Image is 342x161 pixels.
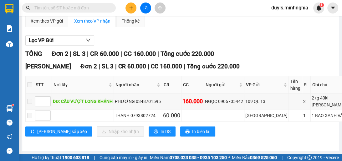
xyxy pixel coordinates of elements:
[246,81,282,88] span: VP Gửi
[34,4,108,11] input: Tìm tên, số ĐT hoặc mã đơn
[181,76,204,94] th: CC
[25,35,94,46] button: Lọc VP Gửi
[70,50,71,57] span: |
[102,63,114,70] span: SL 3
[192,128,210,135] span: In biên lai
[303,112,309,119] div: 1
[245,112,288,119] div: [GEOGRAPHIC_DATA]
[29,36,54,44] span: Lọc VP Gửi
[6,41,13,47] img: warehouse-icon
[100,154,148,161] span: Cung cấp máy in - giấy in:
[154,129,158,134] span: printer
[31,18,63,24] div: Xem theo VP gửi
[6,105,13,112] img: warehouse-icon
[266,4,313,12] span: duyls.minhnghia
[53,98,113,105] div: DĐ: CẦU VƯỢT LONG KHÁNH
[184,63,185,70] span: |
[99,63,100,70] span: |
[7,134,13,140] span: notification
[303,98,309,105] div: 2
[163,111,180,120] div: 60.000
[228,156,230,159] span: ⚪️
[115,112,161,119] div: THANH 0793802724
[160,50,214,57] span: Tổng cước 220.000
[37,128,87,135] span: [PERSON_NAME] sắp xếp
[180,126,215,137] button: printerIn biên lai
[140,3,151,13] button: file-add
[125,3,136,13] button: plus
[115,81,156,88] span: Người nhận
[7,120,13,126] span: question-circle
[149,126,176,137] button: printerIn DS
[185,129,190,134] span: printer
[115,63,117,70] span: |
[6,25,13,32] img: solution-icon
[7,148,13,154] span: message
[161,128,171,135] span: In DS
[143,6,148,10] span: file-add
[319,3,324,7] sup: 1
[52,50,68,57] span: Đơn 2
[232,154,277,161] span: Miền Bắc
[30,129,35,134] span: sort-ascending
[80,63,97,70] span: Đơn 2
[73,50,85,57] span: SL 3
[12,104,14,106] sup: 1
[25,63,71,70] span: [PERSON_NAME]
[115,98,161,105] div: PHƯƠNG 0348701595
[87,50,88,57] span: |
[289,76,302,94] th: Tên hàng
[245,98,288,105] div: 109 QL 13
[170,155,227,160] strong: 0708 023 035 - 0935 103 250
[123,50,156,57] span: CC 160.000
[157,50,159,57] span: |
[205,98,243,105] div: NGỌC 0906705442
[206,81,238,88] span: Người gửi
[162,76,181,94] th: CR
[5,4,13,13] img: logo-vxr
[316,5,322,11] img: icon-new-feature
[244,94,289,110] td: 109 QL 13
[158,6,162,10] span: aim
[25,126,92,137] button: sort-ascending[PERSON_NAME] sắp xếp
[129,6,133,10] span: plus
[120,50,122,57] span: |
[26,6,30,10] span: search
[150,154,227,161] span: Miền Nam
[86,38,91,43] span: down
[97,126,144,137] button: downloadNhập kho nhận
[148,63,149,70] span: |
[320,3,323,7] span: 1
[307,155,312,160] span: copyright
[327,3,338,13] button: caret-down
[151,63,182,70] span: CC 160.000
[122,18,140,24] div: Thống kê
[25,50,42,57] span: TỔNG
[250,155,277,160] strong: 0369 525 060
[302,76,311,94] th: SL
[155,3,166,13] button: aim
[34,76,52,94] th: STT
[182,97,203,106] div: 160.000
[90,50,119,57] span: CR 60.000
[187,63,240,70] span: Tổng cước 220.000
[330,5,336,11] span: caret-down
[32,154,89,161] span: Hỗ trợ kỹ thuật:
[54,81,107,88] span: Nơi lấy
[118,63,146,70] span: CR 60.000
[244,110,289,122] td: Sài Gòn
[74,18,110,24] div: Xem theo VP nhận
[94,154,95,161] span: |
[62,155,89,160] strong: 1900 633 818
[282,154,283,161] span: |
